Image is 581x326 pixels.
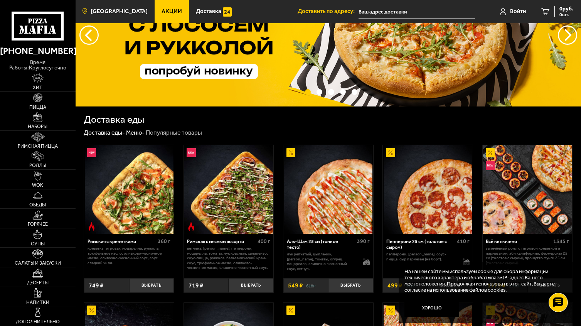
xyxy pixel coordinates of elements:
[184,145,273,234] img: Римская с мясным ассорти
[79,25,99,45] button: следующий
[89,282,104,289] span: 749 ₽
[386,252,456,262] p: пепперони, [PERSON_NAME], соус-пицца, сыр пармезан (на борт).
[27,280,49,285] span: Десерты
[87,148,96,157] img: Новинка
[386,148,395,157] img: Акционный
[359,5,475,19] input: Ваш адрес доставки
[88,246,171,265] p: креветка тигровая, моцарелла, руккола, трюфельное масло, оливково-чесночное масло, сливочно-чесно...
[87,306,96,315] img: Акционный
[387,282,402,289] span: 499 ₽
[305,89,311,95] button: точки переключения
[18,144,58,149] span: Римская пицца
[15,261,61,266] span: Салаты и закуски
[129,278,174,293] button: Выбрать
[286,148,296,157] img: Акционный
[189,282,204,289] span: 719 ₽
[357,238,370,245] span: 390 г
[187,148,196,157] img: Новинка
[483,145,572,234] img: Всё включено
[84,145,174,234] a: НовинкаОстрое блюдоРимская с креветками
[287,252,357,271] p: лук репчатый, цыпленок, [PERSON_NAME], томаты, огурец, моцарелла, сливочно-чесночный соус, кетчуп.
[352,89,357,95] button: точки переключения
[84,115,144,124] h1: Доставка еды
[404,299,459,317] button: Хорошо
[386,306,395,315] img: Акционный
[283,145,373,234] a: АкционныйАль-Шам 25 см (тонкое тесто)
[184,145,274,234] a: НовинкаОстрое блюдоРимская с мясным ассорти
[328,89,334,95] button: точки переключения
[32,183,43,188] span: WOK
[187,238,256,244] div: Римская с мясным ассорти
[84,129,125,136] a: Доставка еды-
[510,8,526,14] span: Войти
[328,278,373,293] button: Выбрать
[146,129,202,137] div: Популярные товары
[386,238,455,250] div: Пепперони 25 см (толстое с сыром)
[162,8,182,14] span: Акции
[457,238,470,245] span: 410 г
[88,238,156,244] div: Римская с креветками
[486,161,495,170] img: Новинка
[158,238,170,245] span: 360 г
[28,222,48,227] span: Горячее
[288,282,303,289] span: 549 ₽
[31,242,45,247] span: Супы
[298,8,359,14] span: Доставить по адресу:
[286,306,296,315] img: Акционный
[486,246,569,265] p: Запечённый ролл с тигровой креветкой и пармезаном, Эби Калифорния, Фермерская 25 см (толстое с сы...
[384,145,472,234] img: Пепперони 25 см (толстое с сыром)
[187,222,196,231] img: Острое блюдо
[87,222,96,231] img: Острое блюдо
[85,145,173,234] img: Римская с креветками
[229,278,273,293] button: Выбрать
[287,238,355,250] div: Аль-Шам 25 см (тонкое тесто)
[486,148,495,157] img: Акционный
[91,8,148,14] span: [GEOGRAPHIC_DATA]
[33,85,42,90] span: Хит
[559,12,573,17] span: 0 шт.
[126,129,145,136] a: Меню-
[26,300,49,305] span: Напитки
[28,124,47,129] span: Наборы
[558,25,577,45] button: предыдущий
[187,246,270,270] p: ветчина, [PERSON_NAME], пепперони, моцарелла, томаты, лук красный, халапеньо, соус-пицца, руккола...
[483,145,573,234] a: АкционныйНовинкаВсё включено
[29,105,46,110] span: Пицца
[16,319,60,324] span: Дополнительно
[258,238,270,245] span: 400 г
[553,238,569,245] span: 1345 г
[223,7,232,17] img: 15daf4d41897b9f0e9f617042186c801.svg
[340,89,346,95] button: точки переключения
[404,268,562,293] p: На нашем сайте мы используем cookie для сбора информации технического характера и обрабатываем IP...
[559,6,573,12] span: 0 руб.
[29,203,46,208] span: Обеды
[383,145,473,234] a: АкционныйПепперони 25 см (толстое с сыром)
[486,238,551,244] div: Всё включено
[29,163,46,168] span: Роллы
[317,89,322,95] button: точки переключения
[306,282,315,289] s: 618 ₽
[196,8,221,14] span: Доставка
[284,145,372,234] img: Аль-Шам 25 см (тонкое тесто)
